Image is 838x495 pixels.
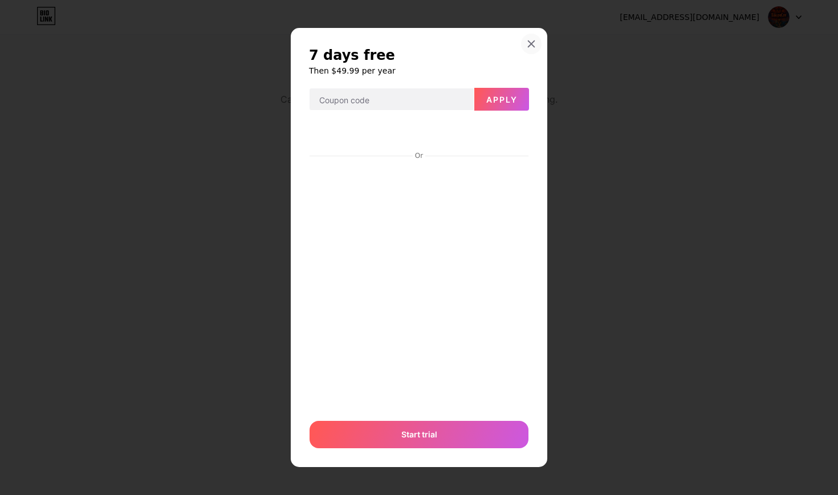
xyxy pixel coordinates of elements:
[309,46,395,64] span: 7 days free
[401,428,437,440] span: Start trial
[310,120,528,148] iframe: Secure payment button frame
[474,88,529,111] button: Apply
[413,151,425,160] div: Or
[309,65,529,76] h6: Then $49.99 per year
[310,88,474,111] input: Coupon code
[307,161,531,409] iframe: Secure payment input frame
[486,95,518,104] span: Apply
